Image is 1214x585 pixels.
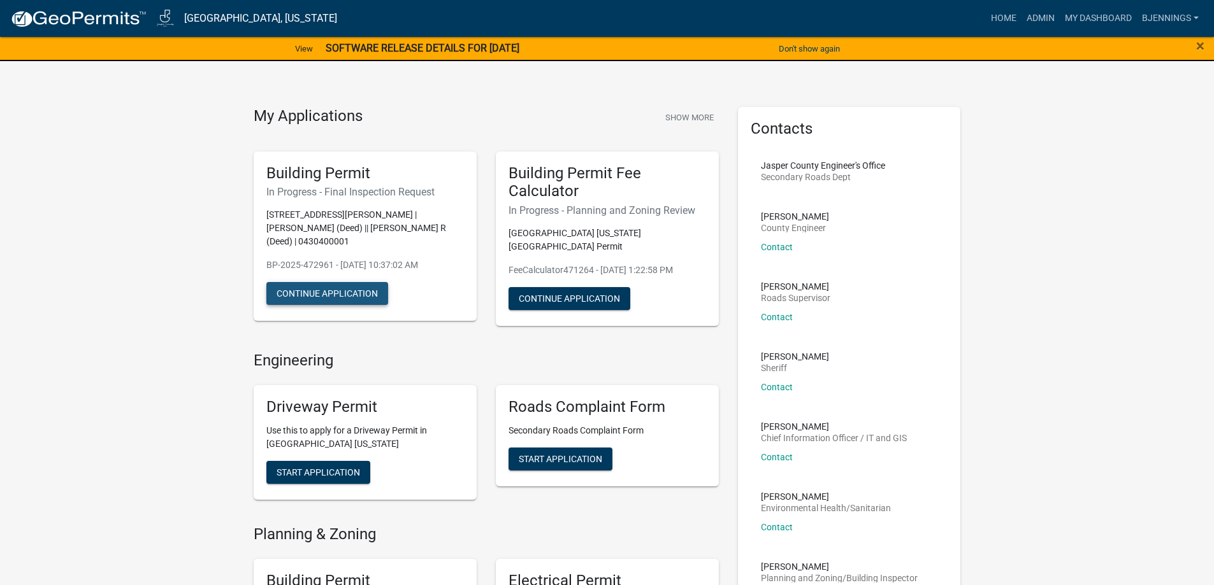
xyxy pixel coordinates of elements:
p: FeeCalculator471264 - [DATE] 1:22:58 PM [509,264,706,277]
h6: In Progress - Final Inspection Request [266,186,464,198]
h5: Driveway Permit [266,398,464,416]
p: County Engineer [761,223,829,232]
button: Continue Application [266,282,388,305]
strong: SOFTWARE RELEASE DETAILS FOR [DATE] [326,42,519,54]
p: [GEOGRAPHIC_DATA] [US_STATE][GEOGRAPHIC_DATA] Permit [509,227,706,253]
h4: My Applications [254,107,363,126]
a: My Dashboard [1060,6,1137,31]
p: [PERSON_NAME] [761,562,918,571]
a: Contact [761,522,793,532]
p: [PERSON_NAME] [761,212,829,221]
span: Start Application [277,467,360,477]
button: Start Application [266,461,370,484]
a: bjennings [1137,6,1204,31]
h5: Building Permit Fee Calculator [509,164,706,201]
p: Roads Supervisor [761,293,830,302]
span: Start Application [519,453,602,463]
p: Planning and Zoning/Building Inspector [761,574,918,582]
h6: In Progress - Planning and Zoning Review [509,204,706,216]
a: Contact [761,312,793,322]
button: Close [1196,38,1204,53]
h5: Contacts [751,120,948,138]
button: Show More [660,107,719,128]
button: Continue Application [509,287,630,310]
p: [PERSON_NAME] [761,492,891,501]
img: Jasper County, Iowa [157,10,174,27]
p: Chief Information Officer / IT and GIS [761,433,907,442]
a: Contact [761,242,793,252]
p: Use this to apply for a Driveway Permit in [GEOGRAPHIC_DATA] [US_STATE] [266,424,464,451]
a: [GEOGRAPHIC_DATA], [US_STATE] [184,8,337,29]
button: Start Application [509,448,612,470]
a: Home [986,6,1022,31]
p: [PERSON_NAME] [761,422,907,431]
a: Contact [761,452,793,462]
h4: Engineering [254,351,719,370]
p: [PERSON_NAME] [761,352,829,361]
p: Sheriff [761,363,829,372]
p: Secondary Roads Complaint Form [509,424,706,437]
p: Jasper County Engineer's Office [761,161,885,170]
a: Admin [1022,6,1060,31]
h5: Roads Complaint Form [509,398,706,416]
p: Secondary Roads Dept [761,173,885,181]
span: × [1196,37,1204,55]
p: [STREET_ADDRESS][PERSON_NAME] | [PERSON_NAME] (Deed) || [PERSON_NAME] R (Deed) | 0430400001 [266,208,464,248]
a: View [290,38,318,59]
button: Don't show again [774,38,845,59]
a: Contact [761,382,793,392]
p: [PERSON_NAME] [761,282,830,291]
h5: Building Permit [266,164,464,183]
h4: Planning & Zoning [254,525,719,544]
p: BP-2025-472961 - [DATE] 10:37:02 AM [266,258,464,272]
p: Environmental Health/Sanitarian [761,504,891,512]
